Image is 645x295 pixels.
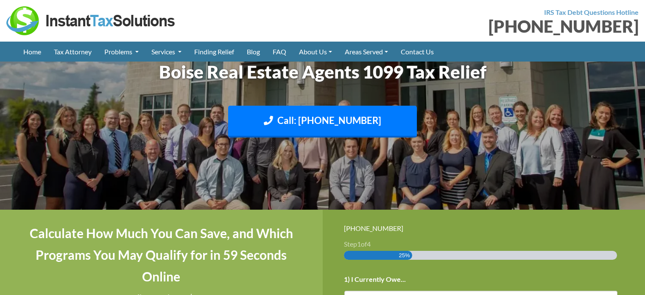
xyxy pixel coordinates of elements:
span: 4 [367,240,371,248]
div: [PHONE_NUMBER] [344,222,624,234]
a: Services [145,42,188,62]
a: Problems [98,42,145,62]
a: Contact Us [394,42,440,62]
label: 1) I Currently Owe... [344,275,406,284]
span: 25% [399,251,410,260]
strong: IRS Tax Debt Questions Hotline [544,8,639,16]
a: Home [17,42,47,62]
span: 1 [357,240,361,248]
a: Tax Attorney [47,42,98,62]
h3: Step of [344,241,624,247]
a: Finding Relief [188,42,240,62]
a: FAQ [266,42,293,62]
a: Call: [PHONE_NUMBER] [228,106,417,138]
a: Areas Served [338,42,394,62]
h1: Boise Real Estate Agents 1099 Tax Relief [87,59,558,84]
img: Instant Tax Solutions Logo [6,6,176,35]
a: Blog [240,42,266,62]
a: Instant Tax Solutions Logo [6,16,176,24]
h4: Calculate How Much You Can Save, and Which Programs You May Qualify for in 59 Seconds Online [21,222,302,287]
div: [PHONE_NUMBER] [329,18,639,35]
a: About Us [293,42,338,62]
